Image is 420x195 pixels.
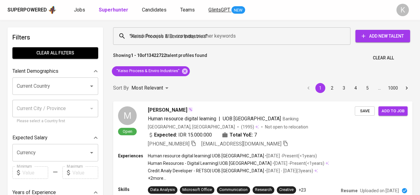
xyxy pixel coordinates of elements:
[120,129,135,134] span: Open
[283,116,299,121] span: Banking
[360,32,405,40] span: Add New Talent
[219,187,248,193] div: Communication
[17,49,93,57] span: Clear All filters
[118,106,137,125] div: M
[182,187,212,193] div: Microsoft Office
[396,4,409,16] div: K
[303,83,413,93] nav: pagination navigation
[219,115,220,123] span: |
[48,5,57,15] img: app logo
[131,84,163,92] p: Most Relevant
[99,7,128,13] b: Superhunter
[370,52,396,64] button: Clear All
[72,166,98,179] input: Value
[231,7,245,13] span: NEW
[255,187,272,193] div: Research
[339,83,349,93] button: Go to page 3
[381,108,404,115] span: Add to job
[230,131,253,139] b: Total YoE:
[272,160,324,166] p: • [DATE] - Present ( <1 years )
[112,66,190,76] div: "Keiso Process & Enviro Industries"
[148,175,329,181] p: +2 more ...
[148,116,216,122] span: Human resource digital learning
[180,7,195,13] span: Teams
[148,124,235,130] div: [GEOGRAPHIC_DATA], [GEOGRAPHIC_DATA]
[87,148,96,157] button: Open
[264,153,317,159] p: • [DATE] - Present ( <1 years )
[148,106,187,114] span: [PERSON_NAME]
[74,7,85,13] span: Jobs
[363,83,372,93] button: Go to page 5
[373,54,394,62] span: Clear All
[12,134,48,142] p: Expected Salary
[113,84,129,92] p: Sort By
[148,160,272,166] p: Human Resources - Digital Learning | UOB [GEOGRAPHIC_DATA]
[208,7,230,13] span: GlintsGPT
[279,187,294,193] div: Creative
[265,124,308,130] p: Not open to relocation
[12,47,98,59] button: Clear All filters
[208,6,245,14] a: GlintsGPT NEW
[12,67,58,75] p: Talent Demographics
[7,5,57,15] a: Superpoweredapp logo
[22,166,48,179] input: Value
[148,131,212,139] div: IDR 15.000.000
[150,187,175,193] div: Data Analysis
[99,6,130,14] a: Superhunter
[12,132,98,144] div: Expected Salary
[131,82,171,94] div: Most Relevant
[351,83,361,93] button: Go to page 4
[386,83,400,93] button: Go to page 1000
[378,106,408,116] button: Add to job
[74,6,86,14] a: Jobs
[264,168,313,174] p: • [DATE] - [DATE] ( 3 years )
[154,131,177,139] b: Expected:
[299,187,306,193] p: +23
[355,30,410,42] button: Add New Talent
[113,52,207,64] p: Showing of talent profiles found
[131,53,142,58] b: 1 - 10
[7,7,47,14] div: Superpowered
[374,85,384,91] div: …
[201,141,281,147] span: [EMAIL_ADDRESS][DOMAIN_NAME]
[355,106,375,116] button: Save
[148,168,264,174] p: Credit Analy Developer - RETSO | UOB [GEOGRAPHIC_DATA]
[358,108,372,115] span: Save
[241,124,259,130] div: (1995)
[254,131,257,139] span: 7
[223,116,281,122] span: UOB [GEOGRAPHIC_DATA]
[188,107,193,112] img: magic_wand.svg
[112,68,183,74] span: "Keiso Process & Enviro Industries"
[180,6,196,14] a: Teams
[118,186,148,193] p: Skills
[118,153,148,159] p: Experiences
[87,82,96,91] button: Open
[12,65,98,77] div: Talent Demographics
[315,83,325,93] button: page 1
[148,153,264,159] p: Human resource digital learning | UOB [GEOGRAPHIC_DATA]
[12,32,98,42] h6: Filters
[360,188,399,194] p: Uploaded on [DATE]
[146,53,166,58] b: 13422722
[327,83,337,93] button: Go to page 2
[17,118,94,124] p: Please select a Country first
[142,7,167,13] span: Candidates
[148,141,189,147] span: [PHONE_NUMBER]
[402,83,412,93] button: Go to next page
[142,6,168,14] a: Candidates
[341,188,358,194] p: Resume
